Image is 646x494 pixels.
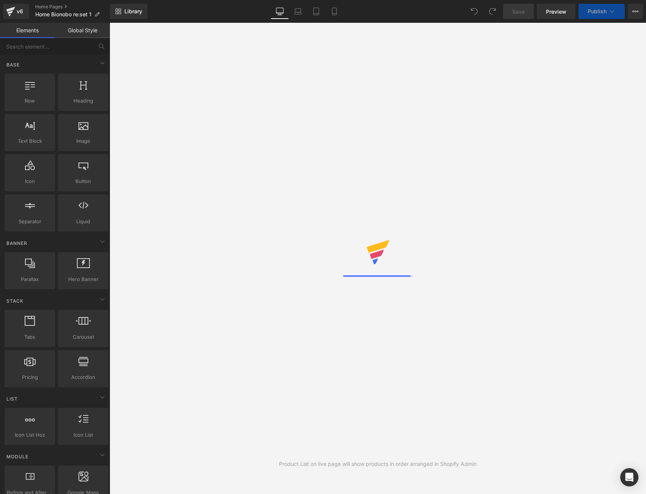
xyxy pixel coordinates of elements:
span: Preview [546,8,566,16]
a: Home Pages [35,4,110,10]
span: Publish [588,8,607,14]
span: Save [512,8,525,16]
span: Banner [6,240,28,247]
span: Button [60,177,106,185]
span: Pricing [7,373,53,381]
span: Icon List [60,431,106,439]
span: Module [6,453,29,460]
span: Accordion [60,373,106,381]
a: Preview [537,4,575,19]
span: Parallax [7,275,53,283]
button: Redo [485,4,500,19]
a: Global Style [55,23,110,38]
a: Laptop [289,4,307,19]
span: Library [124,8,142,15]
span: Tabs [7,333,53,341]
div: Open Intercom Messenger [620,468,638,486]
span: Hero Banner [60,275,106,283]
span: Separator [7,218,53,226]
span: Stack [6,297,24,305]
span: Liquid [60,218,106,226]
span: Base [6,61,20,68]
div: v6 [15,6,25,16]
span: Heading [60,97,106,105]
span: Icon [7,177,53,185]
a: New Library [110,4,147,19]
span: Home Bionobo re:set 1 [35,11,91,17]
a: Tablet [307,4,325,19]
button: Publish [579,4,625,19]
span: Row [7,97,53,105]
span: Image [60,137,106,145]
span: Carousel [60,333,106,341]
span: Icon List Hoz [7,431,53,439]
a: Desktop [271,4,289,19]
button: Undo [467,4,482,19]
span: Text Block [7,137,53,145]
button: More [628,4,643,19]
a: Mobile [325,4,343,19]
a: v6 [3,4,29,19]
div: Product List on live page will show products in order arranged in Shopify Admin [279,460,477,468]
span: List [6,395,19,402]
